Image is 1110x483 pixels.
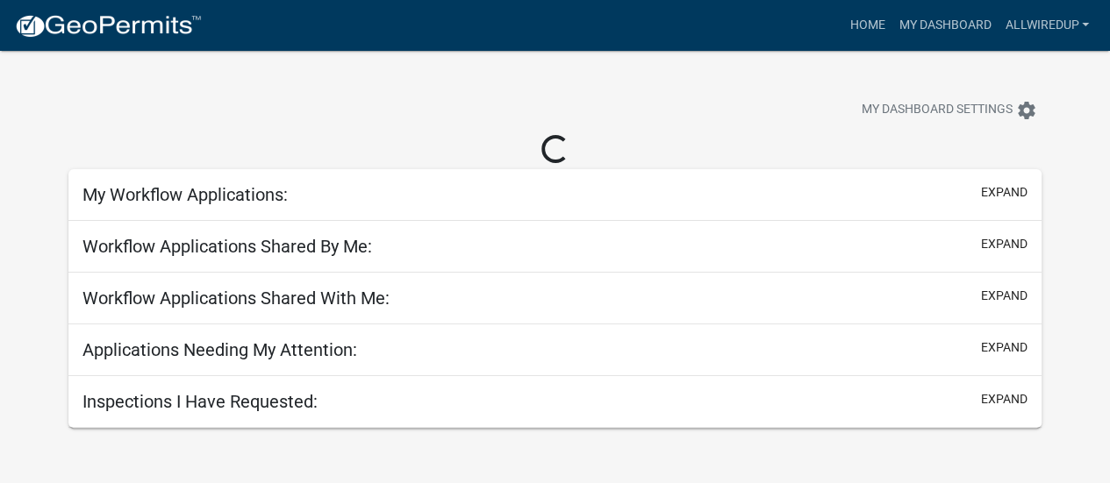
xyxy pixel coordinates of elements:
a: Home [842,9,892,42]
h5: Workflow Applications Shared With Me: [82,288,390,309]
h5: Applications Needing My Attention: [82,339,357,360]
a: My Dashboard [892,9,998,42]
button: My Dashboard Settingssettings [848,93,1051,127]
h5: My Workflow Applications: [82,184,288,205]
h5: Inspections I Have Requested: [82,391,318,412]
button: expand [981,287,1028,305]
button: expand [981,390,1028,408]
a: Allwiredup [998,9,1096,42]
button: expand [981,235,1028,253]
button: expand [981,338,1028,357]
i: settings [1016,100,1037,121]
span: My Dashboard Settings [862,100,1013,121]
button: expand [981,183,1028,202]
h5: Workflow Applications Shared By Me: [82,236,372,257]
